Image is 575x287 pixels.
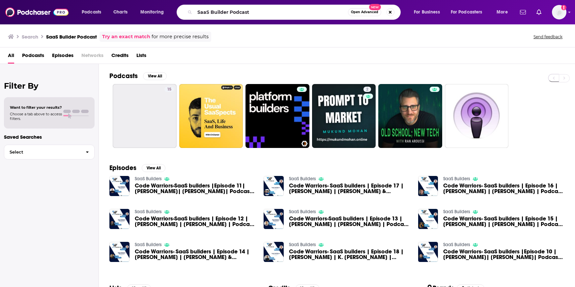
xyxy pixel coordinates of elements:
[136,7,172,17] button: open menu
[409,7,448,17] button: open menu
[443,249,564,260] a: Code Warriors- SaaS builders |Episode 10 |Jefferson Nunn| Chris Hood| Podcast about Startup Business
[46,34,97,40] h3: SaaS Builder Podcast
[52,50,73,64] a: Episodes
[446,7,492,17] button: open menu
[4,134,95,140] p: Saved Searches
[443,176,470,182] a: SaaS Builders
[102,33,150,41] a: Try an exact match
[517,7,529,18] a: Show notifications dropdown
[113,84,177,148] a: 15
[443,209,470,215] a: SaaS Builders
[22,34,38,40] h3: Search
[109,209,129,229] img: Code Warriors-SaaS builders | Episode 12 | Jefferson Nunn | Charles Read | Podcast about Success
[111,50,129,64] a: Credits
[135,183,256,194] span: Code Warriors-SaaS builders |Episode 11| [PERSON_NAME]| [PERSON_NAME]| Podcast about Success
[82,8,101,17] span: Podcasts
[289,183,410,194] a: Code Warriors- SaaS builders | Episode 17 | Jefferson Nunn | Hank & Sharyn | Podcast about Success
[4,145,95,159] button: Select
[264,209,284,229] img: Code Warriors-SaaS builders | Episode 13 | Jefferson Nunn | Nathan Thompson | Podcast about Success
[443,216,564,227] a: Code Warriors- SaaS builders | Episode 15 | Jefferson Nunn | Sue Schultz | Podcast about Success
[135,242,162,247] a: SaaS Builders
[289,249,410,260] a: Code Warriors- SaaS builders | Episode 18 | Jefferson Nunn | K. Mike Merrill | Podcast about Success
[10,112,62,121] span: Choose a tab above to access filters.
[418,176,438,196] img: Code Warriors- SaaS builders | Episode 16 | Jefferson Nunn | John Bates | Podcast about Success
[443,216,564,227] span: Code Warriors- SaaS builders | Episode 15 | [PERSON_NAME] | [PERSON_NAME] | Podcast about Success
[135,249,256,260] a: Code Warriors- SaaS builders | Episode 14 | Jefferson Nunn | Lou & Sherri | Podcast about Success
[4,81,95,91] h2: Filter By
[289,183,410,194] span: Code Warriors- SaaS builders | Episode 17 | [PERSON_NAME] | [PERSON_NAME] & [PERSON_NAME] | Podca...
[443,183,564,194] a: Code Warriors- SaaS builders | Episode 16 | Jefferson Nunn | John Bates | Podcast about Success
[81,50,103,64] span: Networks
[142,164,165,172] button: View All
[534,7,544,18] a: Show notifications dropdown
[140,8,164,17] span: Monitoring
[289,249,410,260] span: Code Warriors- SaaS builders | Episode 18 | [PERSON_NAME] | K. [PERSON_NAME] | Podcast about Success
[109,242,129,262] img: Code Warriors- SaaS builders | Episode 14 | Jefferson Nunn | Lou & Sherri | Podcast about Success
[135,209,162,215] a: SaaS Builders
[109,176,129,196] img: Code Warriors-SaaS builders |Episode 11| Jefferson Nunn| John Florey| Podcast about Success
[532,34,564,40] button: Send feedback
[351,11,378,14] span: Open Advanced
[109,164,136,172] h2: Episodes
[10,105,62,110] span: Want to filter your results?
[109,72,138,80] h2: Podcasts
[167,86,171,93] span: 15
[552,5,566,19] img: User Profile
[366,86,368,93] span: 2
[136,50,146,64] a: Lists
[363,87,371,92] a: 2
[164,87,174,92] a: 15
[414,8,440,17] span: For Business
[152,33,209,41] span: for more precise results
[183,5,407,20] div: Search podcasts, credits, & more...
[195,7,348,17] input: Search podcasts, credits, & more...
[289,216,410,227] span: Code Warriors-SaaS builders | Episode 13 | [PERSON_NAME] | [PERSON_NAME] | Podcast about Success
[289,209,316,215] a: SaaS Builders
[451,8,482,17] span: For Podcasters
[312,84,376,148] a: 2
[497,8,508,17] span: More
[264,176,284,196] img: Code Warriors- SaaS builders | Episode 17 | Jefferson Nunn | Hank & Sharyn | Podcast about Success
[135,216,256,227] a: Code Warriors-SaaS builders | Episode 12 | Jefferson Nunn | Charles Read | Podcast about Success
[113,8,128,17] span: Charts
[418,209,438,229] img: Code Warriors- SaaS builders | Episode 15 | Jefferson Nunn | Sue Schultz | Podcast about Success
[8,50,14,64] a: All
[289,216,410,227] a: Code Warriors-SaaS builders | Episode 13 | Jefferson Nunn | Nathan Thompson | Podcast about Success
[135,249,256,260] span: Code Warriors- SaaS builders | Episode 14 | [PERSON_NAME] | [PERSON_NAME] & [PERSON_NAME] | Podca...
[492,7,516,17] button: open menu
[143,72,167,80] button: View All
[77,7,110,17] button: open menu
[348,8,381,16] button: Open AdvancedNew
[22,50,44,64] a: Podcasts
[443,183,564,194] span: Code Warriors- SaaS builders | Episode 16 | [PERSON_NAME] | [PERSON_NAME] | Podcast about Success
[418,242,438,262] img: Code Warriors- SaaS builders |Episode 10 |Jefferson Nunn| Chris Hood| Podcast about Startup Business
[552,5,566,19] button: Show profile menu
[369,4,381,10] span: New
[443,242,470,247] a: SaaS Builders
[289,176,316,182] a: SaaS Builders
[4,150,80,154] span: Select
[552,5,566,19] span: Logged in as patiencebaldacci
[289,242,316,247] a: SaaS Builders
[109,7,131,17] a: Charts
[561,5,566,10] svg: Add a profile image
[264,242,284,262] a: Code Warriors- SaaS builders | Episode 18 | Jefferson Nunn | K. Mike Merrill | Podcast about Success
[5,6,69,18] img: Podchaser - Follow, Share and Rate Podcasts
[443,249,564,260] span: Code Warriors- SaaS builders |Episode 10 |[PERSON_NAME]| [PERSON_NAME]| Podcast about Startup Bus...
[109,72,167,80] a: PodcastsView All
[135,183,256,194] a: Code Warriors-SaaS builders |Episode 11| Jefferson Nunn| John Florey| Podcast about Success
